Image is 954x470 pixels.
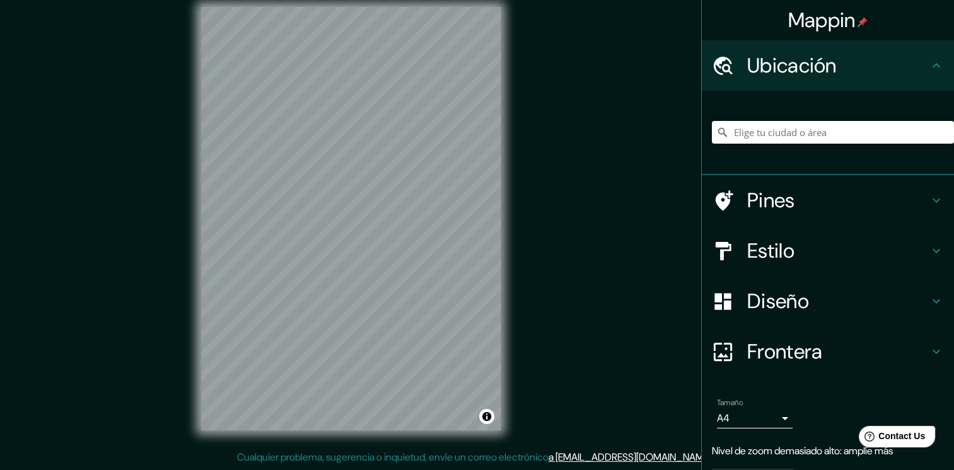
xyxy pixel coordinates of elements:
[702,326,954,377] div: Frontera
[747,53,929,78] h4: Ubicación
[702,175,954,226] div: Pines
[747,289,929,314] h4: Diseño
[747,339,929,364] h4: Frontera
[702,276,954,326] div: Diseño
[702,226,954,276] div: Estilo
[747,238,929,263] h4: Estilo
[842,421,940,456] iframe: Help widget launcher
[788,7,856,33] font: Mappin
[549,450,711,464] a: a [EMAIL_ADDRESS][DOMAIN_NAME]
[479,409,494,424] button: Alternar atribución
[858,17,868,27] img: pin-icon.png
[712,444,944,459] p: Nivel de zoom demasiado alto: amplíe más
[717,408,793,428] div: A4
[201,7,501,430] canvas: Mapa
[712,121,954,144] input: Elige tu ciudad o área
[717,398,743,408] label: Tamaño
[237,450,713,465] p: Cualquier problema, sugerencia o inquietud, envíe un correo electrónico .
[747,188,929,213] h4: Pines
[702,40,954,91] div: Ubicación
